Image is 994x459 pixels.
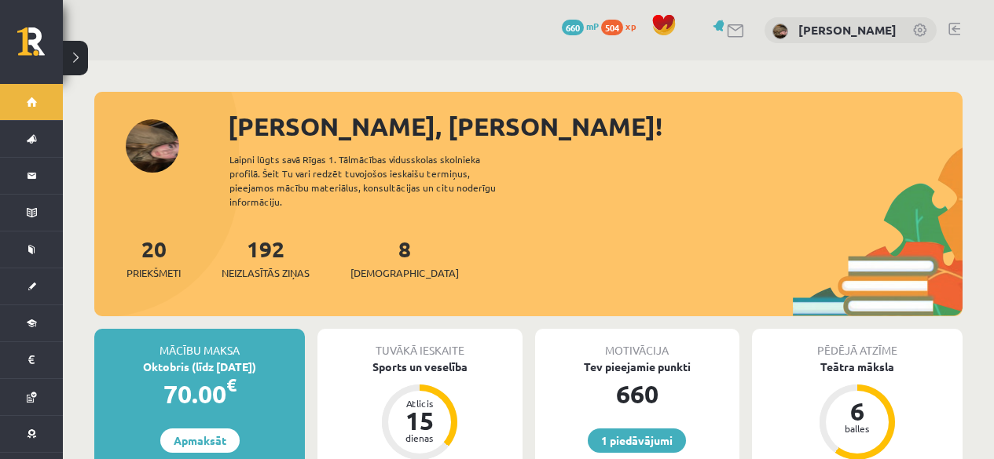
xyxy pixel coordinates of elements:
div: Pēdējā atzīme [752,329,963,359]
span: 504 [601,20,623,35]
div: balles [834,424,881,433]
span: Neizlasītās ziņas [222,265,310,281]
span: Priekšmeti [127,265,181,281]
div: 15 [396,408,443,433]
div: Tev pieejamie punkti [535,359,739,375]
div: Mācību maksa [94,329,305,359]
div: Oktobris (līdz [DATE]) [94,359,305,375]
div: [PERSON_NAME], [PERSON_NAME]! [228,107,963,145]
a: Rīgas 1. Tālmācības vidusskola [17,27,63,67]
a: 20Priekšmeti [127,235,181,281]
span: 660 [562,20,584,35]
img: Madara Elza Ziediņa [772,24,788,39]
a: Apmaksāt [160,428,240,453]
a: 1 piedāvājumi [588,428,686,453]
div: Laipni lūgts savā Rīgas 1. Tālmācības vidusskolas skolnieka profilā. Šeit Tu vari redzēt tuvojošo... [229,152,523,209]
span: € [226,373,237,396]
span: [DEMOGRAPHIC_DATA] [350,265,459,281]
a: 504 xp [601,20,644,32]
a: [PERSON_NAME] [798,22,897,38]
div: Motivācija [535,329,739,359]
div: dienas [396,433,443,443]
div: Atlicis [396,399,443,408]
a: 192Neizlasītās ziņas [222,235,310,281]
div: 70.00 [94,375,305,413]
a: 8[DEMOGRAPHIC_DATA] [350,235,459,281]
div: 660 [535,375,739,413]
div: Sports un veselība [317,359,522,375]
a: 660 mP [562,20,599,32]
div: 6 [834,399,881,424]
div: Tuvākā ieskaite [317,329,522,359]
span: mP [586,20,599,32]
span: xp [625,20,636,32]
div: Teātra māksla [752,359,963,375]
